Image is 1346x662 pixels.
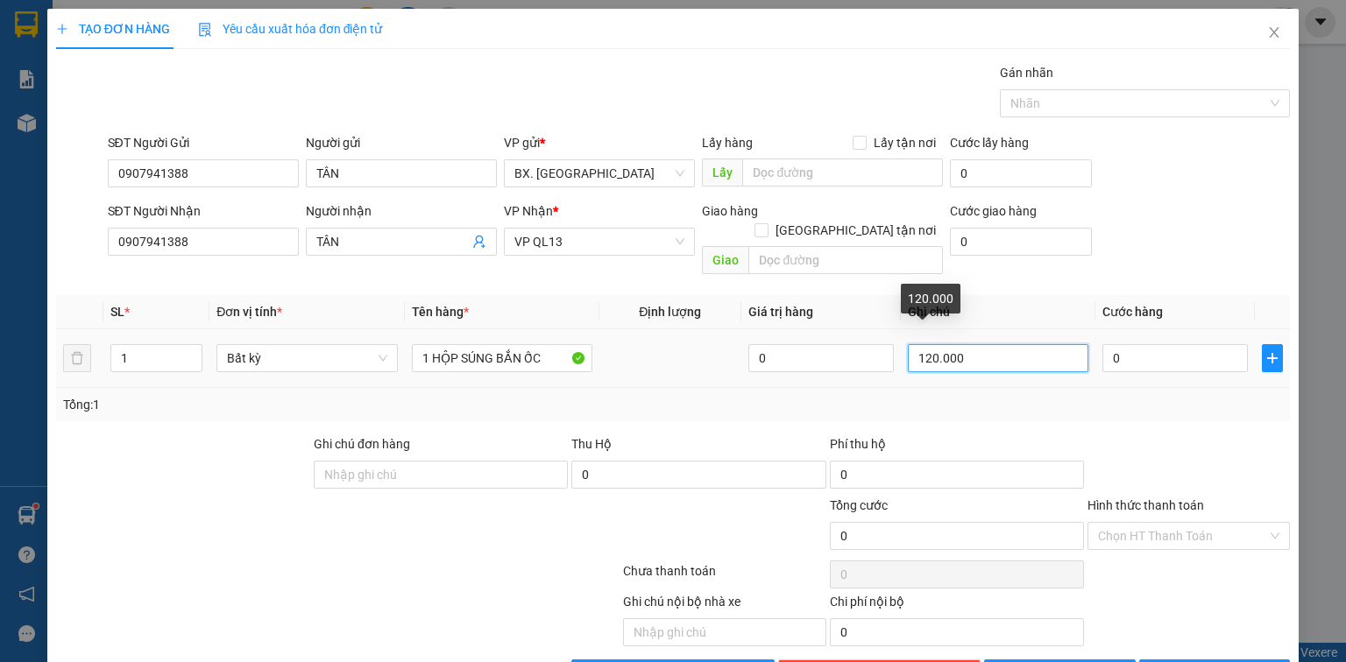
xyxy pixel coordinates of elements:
label: Ghi chú đơn hàng [314,437,410,451]
input: 0 [748,344,894,372]
div: Phí thu hộ [830,434,1084,461]
div: Người gửi [306,133,497,152]
span: Định lượng [639,305,701,319]
span: VP Nhận [504,204,553,218]
div: Người nhận [306,201,497,221]
input: Cước lấy hàng [950,159,1092,187]
span: Đơn vị tính [216,305,282,319]
span: Giao [702,246,748,274]
div: SĐT Người Gửi [108,133,299,152]
span: BX. Ninh Sơn [514,160,684,187]
input: VD: Bàn, Ghế [412,344,592,372]
span: Giá trị hàng [748,305,813,319]
label: Cước giao hàng [950,204,1037,218]
div: SĐT Người Nhận [108,201,299,221]
input: Dọc đường [742,158,943,187]
span: Lấy [702,158,742,187]
span: Yêu cầu xuất hóa đơn điện tử [198,22,383,36]
div: VP gửi [504,133,695,152]
span: [GEOGRAPHIC_DATA] tận nơi [769,221,943,240]
span: plus [56,23,68,35]
span: SL [110,305,124,319]
span: Tổng cước [830,498,888,512]
button: plus [1262,344,1283,372]
label: Hình thức thanh toán [1087,498,1204,512]
span: Tên hàng [412,305,469,319]
label: Gán nhãn [1000,66,1053,80]
span: Lấy hàng [702,136,753,150]
img: icon [198,23,212,37]
b: Biên nhận gởi hàng hóa [113,25,168,168]
span: Giao hàng [702,204,758,218]
button: Close [1250,9,1299,58]
div: Chưa thanh toán [621,561,827,592]
div: Tổng: 1 [63,395,521,414]
span: TẠO ĐƠN HÀNG [56,22,170,36]
span: Cước hàng [1102,305,1163,319]
span: VP QL13 [514,229,684,255]
div: Ghi chú nội bộ nhà xe [623,592,825,618]
span: plus [1263,351,1282,365]
button: delete [63,344,91,372]
input: Ghi chú đơn hàng [314,461,568,489]
th: Ghi chú [901,295,1095,329]
input: Cước giao hàng [950,228,1092,256]
input: Ghi Chú [908,344,1088,372]
div: 120.000 [901,284,960,313]
span: Thu Hộ [571,437,612,451]
div: Chi phí nội bộ [830,592,1084,618]
span: close [1267,25,1281,39]
input: Nhập ghi chú [623,618,825,646]
b: An Anh Limousine [22,113,96,195]
span: user-add [472,235,486,249]
label: Cước lấy hàng [950,136,1029,150]
span: Lấy tận nơi [867,133,943,152]
span: Bất kỳ [227,345,386,371]
input: Dọc đường [748,246,943,274]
